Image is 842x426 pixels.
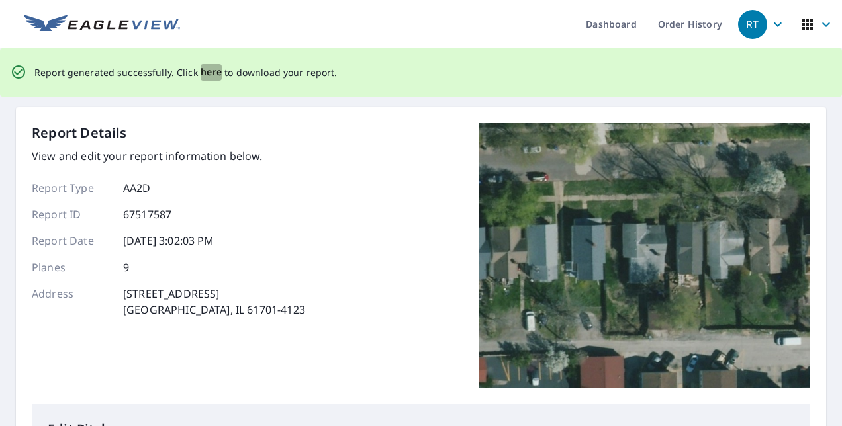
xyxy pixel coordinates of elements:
img: Top image [479,123,810,388]
p: Address [32,286,111,318]
img: EV Logo [24,15,180,34]
p: Planes [32,259,111,275]
button: here [201,64,222,81]
div: RT [738,10,767,39]
p: AA2D [123,180,151,196]
p: View and edit your report information below. [32,148,305,164]
p: [DATE] 3:02:03 PM [123,233,214,249]
p: 67517587 [123,206,171,222]
p: Report Details [32,123,127,143]
p: 9 [123,259,129,275]
p: Report generated successfully. Click to download your report. [34,64,338,81]
p: Report Type [32,180,111,196]
p: Report Date [32,233,111,249]
p: [STREET_ADDRESS] [GEOGRAPHIC_DATA], IL 61701-4123 [123,286,305,318]
p: Report ID [32,206,111,222]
